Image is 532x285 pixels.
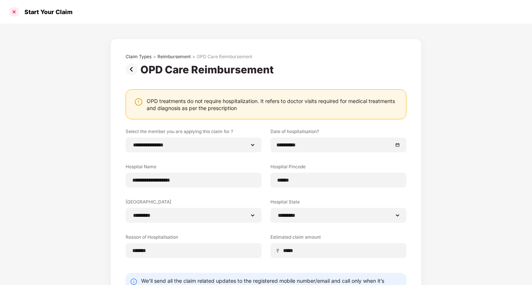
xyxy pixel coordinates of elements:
div: OPD Care Reimbursement [140,63,277,76]
div: > [153,54,156,60]
div: OPD treatments do not require hospitalization. It refers to doctor visits required for medical tr... [147,97,399,112]
img: svg+xml;base64,PHN2ZyBpZD0iV2FybmluZ18tXzI0eDI0IiBkYXRhLW5hbWU9Ildhcm5pbmcgLSAyNHgyNCIgeG1sbnM9Im... [134,97,143,106]
label: Hospital Pincode [270,163,406,173]
div: Claim Types [126,54,152,60]
label: Estimated claim amount [270,234,406,243]
div: > [192,54,195,60]
div: OPD Care Reimbursement [197,54,252,60]
img: svg+xml;base64,PHN2ZyBpZD0iUHJldi0zMngzMiIgeG1sbnM9Imh0dHA6Ly93d3cudzMub3JnLzIwMDAvc3ZnIiB3aWR0aD... [126,63,140,75]
span: ₹ [276,247,282,254]
div: Reimbursement [157,54,191,60]
label: Date of hospitalisation? [270,128,406,137]
label: Hospital State [270,199,406,208]
label: Reason of Hospitalisation [126,234,262,243]
label: Hospital Name [126,163,262,173]
label: [GEOGRAPHIC_DATA] [126,199,262,208]
label: Select the member you are applying this claim for ? [126,128,262,137]
div: Start Your Claim [20,8,73,16]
